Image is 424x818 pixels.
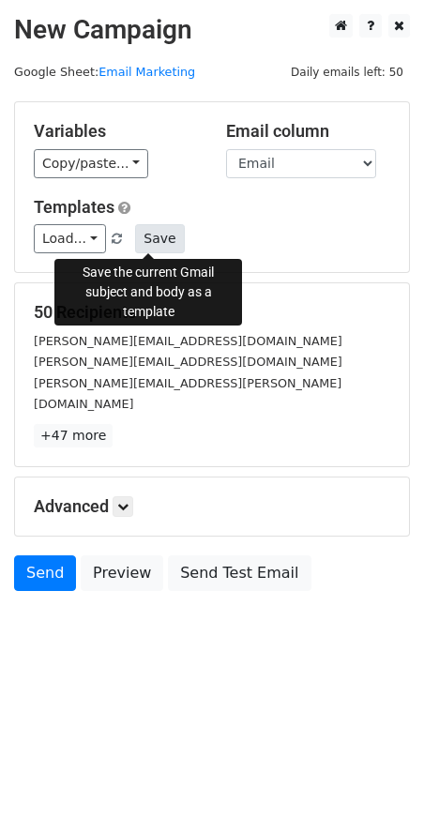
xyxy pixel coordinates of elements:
span: Daily emails left: 50 [284,62,410,83]
a: Send [14,555,76,591]
h5: Advanced [34,496,390,517]
h2: New Campaign [14,14,410,46]
small: [PERSON_NAME][EMAIL_ADDRESS][PERSON_NAME][DOMAIN_NAME] [34,376,341,412]
a: Preview [81,555,163,591]
a: Copy/paste... [34,149,148,178]
div: Save the current Gmail subject and body as a template [54,259,242,326]
small: Google Sheet: [14,65,195,79]
a: Templates [34,197,114,217]
small: [PERSON_NAME][EMAIL_ADDRESS][DOMAIN_NAME] [34,334,342,348]
a: Send Test Email [168,555,310,591]
iframe: Chat Widget [330,728,424,818]
a: Load... [34,224,106,253]
small: [PERSON_NAME][EMAIL_ADDRESS][DOMAIN_NAME] [34,355,342,369]
h5: 50 Recipients [34,302,390,323]
h5: Email column [226,121,390,142]
button: Save [135,224,184,253]
a: +47 more [34,424,113,447]
a: Email Marketing [98,65,195,79]
a: Daily emails left: 50 [284,65,410,79]
h5: Variables [34,121,198,142]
